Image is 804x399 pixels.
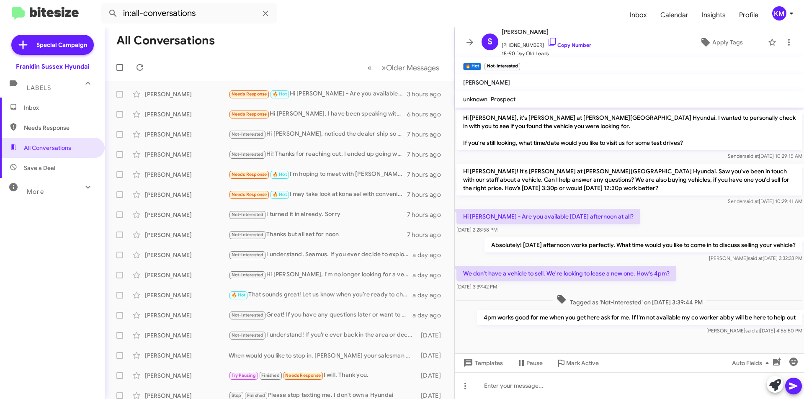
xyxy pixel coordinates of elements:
div: I may take look at kona sel with convenience package next week after family visitors go home [229,190,407,199]
div: [DATE] [417,331,448,340]
div: Hi [PERSON_NAME], I have been speaking with [PERSON_NAME] from [GEOGRAPHIC_DATA] [229,109,407,119]
div: [PERSON_NAME] [145,150,229,159]
span: Sender [DATE] 10:29:41 AM [728,198,802,204]
div: [PERSON_NAME] [145,251,229,259]
span: All Conversations [24,144,71,152]
span: Finished [247,393,265,398]
span: Profile [732,3,765,27]
p: 4pm works good for me when you get here ask for me. If I'm not available my co worker abby will b... [477,310,802,325]
div: 7 hours ago [407,130,448,139]
span: Templates [461,355,503,371]
div: That sounds great! Let us know when you’re ready to chat. We look forward to helping you with you... [229,290,412,300]
span: Not-Interested [232,232,264,237]
div: [PERSON_NAME] [145,331,229,340]
span: [PERSON_NAME] [DATE] 4:56:50 PM [706,327,802,334]
p: Absolutely! [DATE] afternoon works perfectly. What time would you like to come in to discuss sell... [484,237,802,252]
span: said at [748,255,763,261]
span: [PERSON_NAME] [DATE] 3:32:33 PM [709,255,802,261]
div: 7 hours ago [407,211,448,219]
div: I'm hoping to meet with [PERSON_NAME] either tonight or [DATE] night [229,170,407,179]
div: [PERSON_NAME] [145,211,229,219]
a: Copy Number [547,42,591,48]
span: S [487,35,492,49]
div: [PERSON_NAME] [145,231,229,239]
div: When would you like to stop in. [PERSON_NAME] your salesman will help out and show you some of th... [229,351,417,360]
span: Apply Tags [712,35,743,50]
span: Needs Response [232,172,267,177]
p: Hi [PERSON_NAME], it's [PERSON_NAME] at [PERSON_NAME][GEOGRAPHIC_DATA] Hyundai. I wanted to perso... [456,110,802,150]
div: I understand, Seamus. If you ever decide to explore options again, feel free to reach out. Have a... [229,250,412,260]
button: Mark Active [549,355,606,371]
div: [PERSON_NAME] [145,170,229,179]
p: Hi [PERSON_NAME]! It's [PERSON_NAME] at [PERSON_NAME][GEOGRAPHIC_DATA] Hyundai. Saw you've been i... [456,164,802,196]
span: Not-Interested [232,272,264,278]
nav: Page navigation example [363,59,444,76]
small: 🔥 Hot [463,63,481,70]
h1: All Conversations [116,34,215,47]
span: Older Messages [386,63,439,72]
input: Search [101,3,277,23]
div: a day ago [412,271,448,279]
span: said at [744,153,759,159]
div: 7 hours ago [407,231,448,239]
p: Hi [PERSON_NAME] - Are you available [DATE] afternoon at all? [456,209,640,224]
span: Not-Interested [232,312,264,318]
div: [PERSON_NAME] [145,130,229,139]
span: » [381,62,386,73]
a: Insights [695,3,732,27]
span: 🔥 Hot [232,292,246,298]
span: [DATE] 2:28:58 PM [456,227,497,233]
button: Previous [362,59,377,76]
span: Needs Response [285,373,321,378]
span: Finished [261,373,280,378]
span: [DATE] 3:39:42 PM [456,283,497,290]
span: Not-Interested [232,332,264,338]
span: Not-Interested [232,212,264,217]
div: 7 hours ago [407,150,448,159]
div: [PERSON_NAME] [145,190,229,199]
div: [PERSON_NAME] [145,271,229,279]
a: Inbox [623,3,654,27]
div: [PERSON_NAME] [145,291,229,299]
span: 🔥 Hot [273,172,287,177]
div: 7 hours ago [407,190,448,199]
span: Not-Interested [232,252,264,257]
div: a day ago [412,291,448,299]
span: Save a Deal [24,164,55,172]
span: 15-90 Day Old Leads [502,49,591,58]
span: Auto Fields [732,355,772,371]
div: [PERSON_NAME] [145,110,229,118]
div: Great! If you have any questions later or want to schedule an appointment to discuss your vehicle... [229,310,412,320]
div: [DATE] [417,351,448,360]
span: said at [745,327,760,334]
div: 3 hours ago [407,90,448,98]
span: Needs Response [24,124,95,132]
span: Inbox [24,103,95,112]
div: [PERSON_NAME] [145,90,229,98]
div: [PERSON_NAME] [145,311,229,319]
div: Hi [PERSON_NAME], I'm no longer looking for a vehicle thank you [229,270,412,280]
span: Calendar [654,3,695,27]
span: Mark Active [566,355,599,371]
span: Special Campaign [36,41,87,49]
div: KM [772,6,786,21]
div: [PERSON_NAME] [145,351,229,360]
div: 6 hours ago [407,110,448,118]
div: a day ago [412,311,448,319]
span: said at [744,198,759,204]
span: More [27,188,44,196]
span: [PERSON_NAME] [463,79,510,86]
span: unknown [463,95,487,103]
div: [DATE] [417,371,448,380]
div: Thanks but all set for noon [229,230,407,239]
span: Labels [27,84,51,92]
span: 🔥 Hot [273,91,287,97]
div: I understand! If you're ever back in the area or decide to sell your vehicle, feel free to reach ... [229,330,417,340]
div: Franklin Sussex Hyundai [16,62,89,71]
span: Tagged as 'Not-Interested' on [DATE] 3:39:44 PM [553,294,706,306]
span: 🔥 Hot [273,192,287,197]
span: Pause [526,355,543,371]
span: [PERSON_NAME] [502,27,591,37]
